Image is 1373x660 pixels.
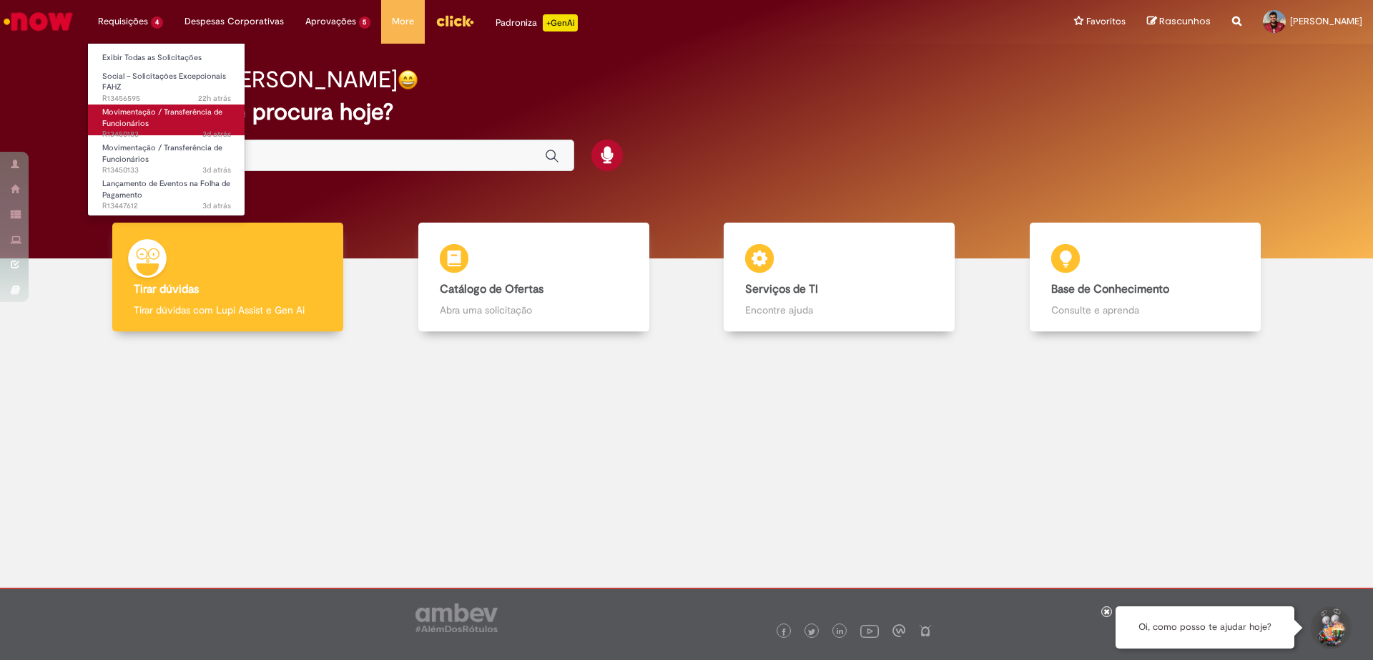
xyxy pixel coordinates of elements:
[745,303,933,317] p: Encontre ajuda
[398,69,418,90] img: happy-face.png
[124,67,398,92] h2: Bom dia, [PERSON_NAME]
[808,629,815,636] img: logo_footer_twitter.png
[440,282,543,296] b: Catálogo de Ofertas
[202,129,231,140] span: 3d atrás
[87,43,245,216] ul: Requisições
[124,100,1250,125] h2: O que você procura hoje?
[88,50,245,66] a: Exibir Todas as Solicitações
[75,223,381,332] a: Tirar dúvidas Tirar dúvidas com Lupi Assist e Gen Ai
[1159,14,1211,28] span: Rascunhos
[837,628,844,636] img: logo_footer_linkedin.png
[435,10,474,31] img: click_logo_yellow_360x200.png
[1051,303,1239,317] p: Consulte e aprenda
[686,223,993,332] a: Serviços de TI Encontre ajuda
[134,282,199,296] b: Tirar dúvidas
[745,282,818,296] b: Serviços de TI
[305,14,356,29] span: Aprovações
[151,16,163,29] span: 4
[184,14,284,29] span: Despesas Corporativas
[202,129,231,140] time: 26/08/2025 18:17:49
[381,223,687,332] a: Catálogo de Ofertas Abra uma solicitação
[88,176,245,207] a: Aberto R13447612 : Lançamento de Eventos na Folha de Pagamento
[440,303,628,317] p: Abra uma solicitação
[88,69,245,100] a: Aberto R13456595 : Social – Solicitações Excepcionais FAHZ
[919,624,932,637] img: logo_footer_naosei.png
[202,165,231,175] span: 3d atrás
[202,200,231,211] span: 3d atrás
[198,93,231,104] time: 28/08/2025 10:19:44
[102,142,222,165] span: Movimentação / Transferência de Funcionários
[543,14,578,31] p: +GenAi
[1290,15,1362,27] span: [PERSON_NAME]
[392,14,414,29] span: More
[1147,15,1211,29] a: Rascunhos
[102,178,230,200] span: Lançamento de Eventos na Folha de Pagamento
[88,140,245,171] a: Aberto R13450133 : Movimentação / Transferência de Funcionários
[860,621,879,640] img: logo_footer_youtube.png
[892,624,905,637] img: logo_footer_workplace.png
[1,7,75,36] img: ServiceNow
[993,223,1299,332] a: Base de Conhecimento Consulte e aprenda
[1051,282,1169,296] b: Base de Conhecimento
[1086,14,1126,29] span: Favoritos
[415,603,498,632] img: logo_footer_ambev_rotulo_gray.png
[102,93,231,105] span: R13456595
[102,129,231,140] span: R13450183
[202,200,231,211] time: 26/08/2025 10:56:09
[198,93,231,104] span: 22h atrás
[496,14,578,31] div: Padroniza
[88,105,245,135] a: Aberto R13450183 : Movimentação / Transferência de Funcionários
[780,629,787,636] img: logo_footer_facebook.png
[1309,606,1352,649] button: Iniciar Conversa de Suporte
[98,14,148,29] span: Requisições
[102,200,231,212] span: R13447612
[1116,606,1294,649] div: Oi, como posso te ajudar hoje?
[102,107,222,129] span: Movimentação / Transferência de Funcionários
[202,165,231,175] time: 26/08/2025 18:00:12
[134,303,322,317] p: Tirar dúvidas com Lupi Assist e Gen Ai
[102,165,231,176] span: R13450133
[359,16,371,29] span: 5
[102,71,226,93] span: Social – Solicitações Excepcionais FAHZ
